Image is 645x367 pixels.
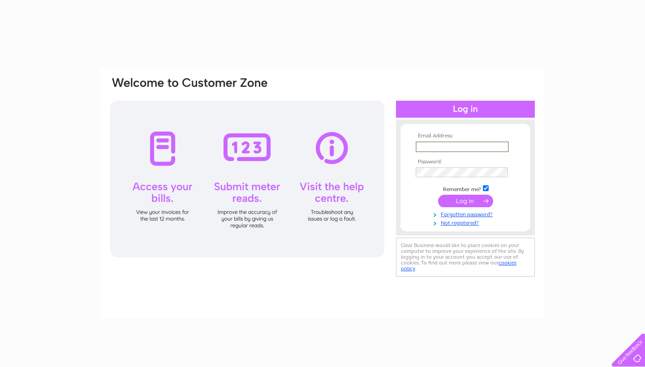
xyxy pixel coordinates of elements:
[401,260,516,272] a: cookies policy
[416,209,517,218] a: Forgotten password?
[413,159,517,165] th: Password:
[413,133,517,139] th: Email Address:
[416,218,517,226] a: Not registered?
[396,238,535,277] div: Clear Business would like to place cookies on your computer to improve your experience of the sit...
[438,195,493,207] input: Submit
[413,184,517,193] td: Remember me?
